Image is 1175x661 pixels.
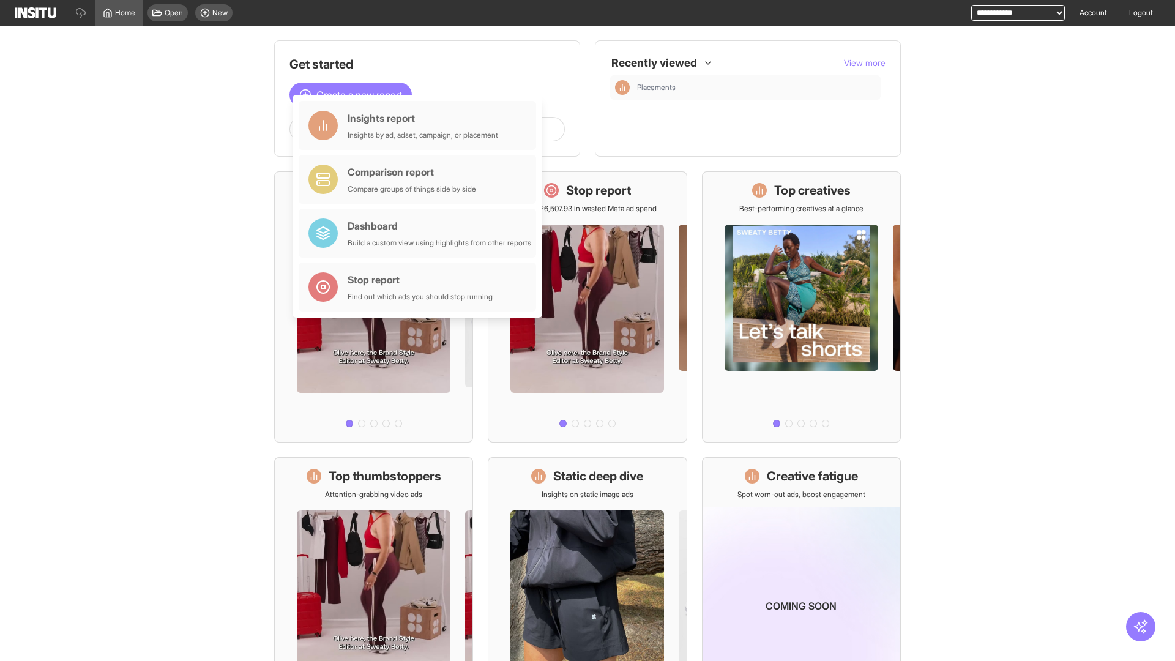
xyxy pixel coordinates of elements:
div: Insights [615,80,630,95]
span: Placements [637,83,876,92]
span: Create a new report [316,88,402,102]
span: View more [844,58,886,68]
div: Compare groups of things side by side [348,184,476,194]
div: Insights report [348,111,498,125]
div: Comparison report [348,165,476,179]
h1: Top creatives [774,182,851,199]
span: Home [115,8,135,18]
a: Stop reportSave £26,507.93 in wasted Meta ad spend [488,171,687,443]
h1: Static deep dive [553,468,643,485]
span: New [212,8,228,18]
div: Dashboard [348,218,531,233]
a: What's live nowSee all active ads instantly [274,171,473,443]
p: Best-performing creatives at a glance [739,204,864,214]
h1: Top thumbstoppers [329,468,441,485]
div: Insights by ad, adset, campaign, or placement [348,130,498,140]
p: Insights on static image ads [542,490,633,499]
h1: Stop report [566,182,631,199]
button: Create a new report [289,83,412,107]
div: Build a custom view using highlights from other reports [348,238,531,248]
div: Find out which ads you should stop running [348,292,493,302]
span: Placements [637,83,676,92]
h1: Get started [289,56,565,73]
button: View more [844,57,886,69]
div: Stop report [348,272,493,287]
span: Open [165,8,183,18]
p: Attention-grabbing video ads [325,490,422,499]
a: Top creativesBest-performing creatives at a glance [702,171,901,443]
p: Save £26,507.93 in wasted Meta ad spend [518,204,657,214]
img: Logo [15,7,56,18]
